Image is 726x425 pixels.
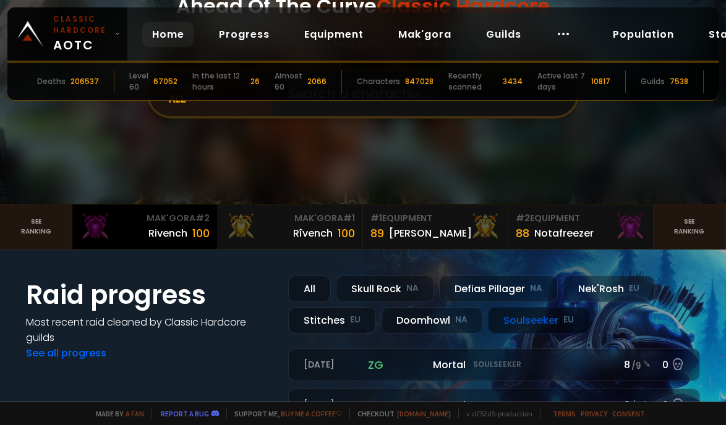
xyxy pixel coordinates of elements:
[53,14,110,54] span: AOTC
[349,409,451,418] span: Checkout
[508,204,654,249] a: #2Equipment88Notafreezer
[581,409,607,418] a: Privacy
[612,409,645,418] a: Consent
[129,70,148,93] div: Level 60
[389,225,472,241] div: [PERSON_NAME]
[250,76,260,87] div: 26
[288,348,700,381] a: [DATE]zgMortalSoulseeker8 /90
[476,22,531,47] a: Guilds
[503,76,523,87] div: 3434
[72,204,218,249] a: Mak'Gora#2Rivench100
[397,409,451,418] a: [DOMAIN_NAME]
[88,409,144,418] span: Made by
[488,307,589,334] div: Soulseeker
[370,225,384,242] div: 89
[26,276,273,314] h1: Raid progress
[226,409,342,418] span: Support me,
[363,204,508,249] a: #1Equipment89[PERSON_NAME]
[26,346,106,360] a: See all progress
[357,76,400,87] div: Characters
[370,212,382,224] span: # 1
[603,22,684,47] a: Population
[537,70,586,93] div: Active last 7 days
[26,314,273,345] h4: Most recent raid cleaned by Classic Hardcore guilds
[218,204,363,249] a: Mak'Gora#1Rîvench100
[142,22,194,47] a: Home
[53,14,110,36] small: Classic Hardcore
[281,409,342,418] a: Buy me a coffee
[350,314,361,326] small: EU
[448,70,498,93] div: Recently scanned
[148,225,187,241] div: Rivench
[343,212,355,224] span: # 1
[288,276,331,302] div: All
[439,276,558,302] div: Defias Pillager
[275,70,302,93] div: Almost 60
[209,22,280,47] a: Progress
[458,409,532,418] span: v. d752d5 - production
[80,212,210,225] div: Mak'Gora
[530,282,542,295] small: NA
[455,314,468,326] small: NA
[293,225,333,241] div: Rîvench
[307,76,327,87] div: 2066
[553,409,576,418] a: Terms
[516,225,529,242] div: 88
[294,22,374,47] a: Equipment
[388,22,461,47] a: Mak'gora
[37,76,66,87] div: Deaths
[563,276,655,302] div: Nek'Rosh
[126,409,144,418] a: a fan
[336,276,434,302] div: Skull Rock
[288,389,700,421] a: [DATE]zgMortalSoulseeker8 /90
[516,212,530,224] span: # 2
[192,225,210,242] div: 100
[7,7,127,61] a: Classic HardcoreAOTC
[153,76,177,87] div: 67052
[670,76,688,87] div: 7538
[516,212,646,225] div: Equipment
[70,76,99,87] div: 206537
[161,409,209,418] a: Report a bug
[288,307,376,334] div: Stitches
[591,76,610,87] div: 10817
[654,204,726,249] a: Seeranking
[195,212,210,224] span: # 2
[563,314,574,326] small: EU
[641,76,665,87] div: Guilds
[381,307,483,334] div: Doomhowl
[406,282,419,295] small: NA
[405,76,433,87] div: 847028
[629,282,639,295] small: EU
[338,225,355,242] div: 100
[370,212,500,225] div: Equipment
[534,225,594,241] div: Notafreezer
[225,212,355,225] div: Mak'Gora
[192,70,246,93] div: In the last 12 hours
